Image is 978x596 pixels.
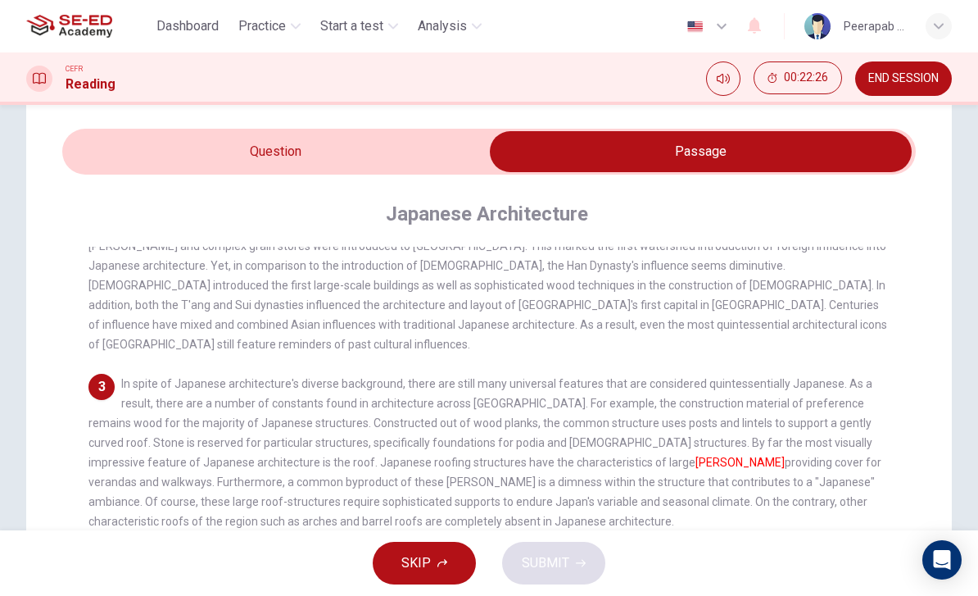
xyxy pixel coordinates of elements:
span: Practice [238,16,286,36]
button: SKIP [373,542,476,585]
h4: Japanese Architecture [386,201,588,227]
span: Start a test [320,16,383,36]
button: Start a test [314,11,405,41]
font: [PERSON_NAME] [695,456,785,469]
div: Hide [754,61,842,96]
span: CEFR [66,63,83,75]
img: Profile picture [804,13,831,39]
div: Mute [706,61,740,96]
span: 00:22:26 [784,71,828,84]
img: SE-ED Academy logo [26,10,112,43]
button: Analysis [411,11,488,41]
span: END SESSION [868,72,939,85]
span: In spite of Japanese architecture's diverse background, there are still many universal features t... [88,377,881,528]
a: SE-ED Academy logo [26,10,150,43]
span: SKIP [401,552,431,575]
div: Open Intercom Messenger [922,540,962,580]
div: 3 [88,374,115,400]
h1: Reading [66,75,115,94]
span: Dashboard [156,16,219,36]
img: en [685,20,705,33]
span: Analysis [418,16,467,36]
button: 00:22:26 [754,61,842,94]
button: END SESSION [855,61,952,96]
button: Dashboard [150,11,225,41]
div: Peerapab Sangsuwan [844,16,906,36]
button: Practice [232,11,307,41]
